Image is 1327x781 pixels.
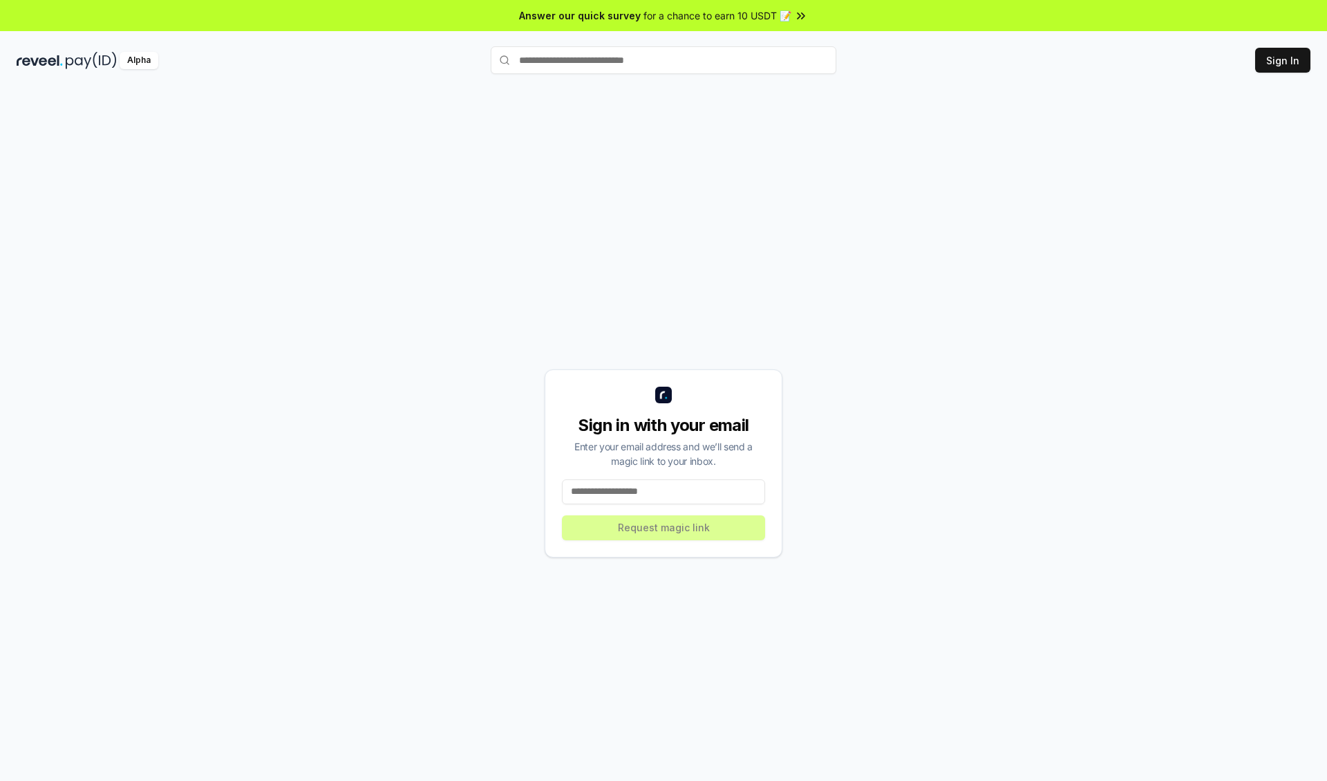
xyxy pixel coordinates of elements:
span: for a chance to earn 10 USDT 📝 [643,8,791,23]
button: Sign In [1255,48,1310,73]
img: reveel_dark [17,52,63,69]
div: Alpha [120,52,158,69]
img: pay_id [66,52,117,69]
span: Answer our quick survey [519,8,641,23]
img: logo_small [655,387,672,403]
div: Sign in with your email [562,414,765,437]
div: Enter your email address and we’ll send a magic link to your inbox. [562,439,765,468]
